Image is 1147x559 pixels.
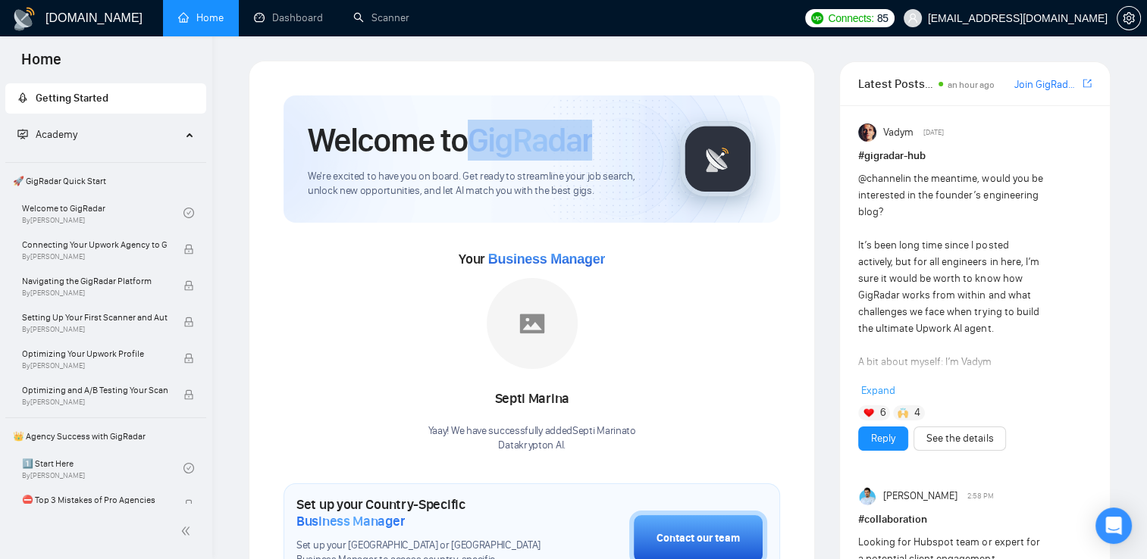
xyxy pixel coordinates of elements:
[22,196,183,230] a: Welcome to GigRadarBy[PERSON_NAME]
[1117,6,1141,30] button: setting
[353,11,409,24] a: searchScanner
[17,129,28,139] span: fund-projection-screen
[488,251,605,267] span: Business Manager
[22,237,168,252] span: Connecting Your Upwork Agency to GigRadar
[5,83,206,114] li: Getting Started
[296,513,405,529] span: Business Manager
[22,492,168,507] span: ⛔ Top 3 Mistakes of Pro Agencies
[948,80,995,90] span: an hour ago
[459,251,605,267] span: Your
[36,128,77,141] span: Academy
[1095,507,1132,544] div: Open Intercom Messenger
[22,346,168,361] span: Optimizing Your Upwork Profile
[858,148,1092,164] h1: # gigradar-hub
[811,12,823,24] img: upwork-logo.png
[22,398,168,407] span: By [PERSON_NAME]
[967,489,994,503] span: 2:58 PM
[180,523,196,539] span: double-left
[1117,12,1140,24] span: setting
[858,487,876,505] img: Bohdan Pyrih
[914,426,1006,451] button: See the details
[898,408,908,418] img: 🙌
[863,408,874,418] img: ❤️
[861,384,895,397] span: Expand
[871,430,895,447] a: Reply
[858,74,934,93] span: Latest Posts from the GigRadar Community
[183,353,194,364] span: lock
[907,13,918,23] span: user
[183,463,194,473] span: check-circle
[178,11,224,24] a: homeHome
[877,10,888,27] span: 85
[308,170,656,198] span: We're excited to have you on board. Get ready to streamline your job search, unlock new opportuni...
[183,244,194,255] span: lock
[183,280,194,291] span: lock
[828,10,873,27] span: Connects:
[883,488,957,504] span: [PERSON_NAME]
[923,126,944,139] span: [DATE]
[428,386,636,412] div: Septi Marina
[1083,77,1092,91] a: export
[858,426,908,451] button: Reply
[7,166,205,196] span: 🚀 GigRadar Quick Start
[428,424,636,453] div: Yaay! We have successfully added Septi Marina to
[487,278,578,369] img: placeholder.png
[22,325,168,334] span: By [PERSON_NAME]
[914,405,920,420] span: 4
[880,405,886,420] span: 6
[296,496,553,529] h1: Set up your Country-Specific
[254,11,323,24] a: dashboardDashboard
[22,361,168,370] span: By [PERSON_NAME]
[9,48,74,80] span: Home
[12,7,36,31] img: logo
[183,208,194,218] span: check-circle
[883,124,914,141] span: Vadym
[1117,12,1141,24] a: setting
[468,120,592,161] span: GigRadar
[7,421,205,451] span: 👑 Agency Success with GigRadar
[858,172,903,185] span: @channel
[17,92,28,103] span: rocket
[22,383,168,398] span: Optimizing and A/B Testing Your Scanner for Better Results
[926,430,993,447] a: See the details
[183,317,194,327] span: lock
[858,511,1092,528] h1: # collaboration
[183,499,194,510] span: lock
[1014,77,1080,93] a: Join GigRadar Slack Community
[428,439,636,453] p: Datakrypton AI .
[22,451,183,485] a: 1️⃣ Start HereBy[PERSON_NAME]
[680,121,756,197] img: gigradar-logo.png
[17,128,77,141] span: Academy
[22,273,168,289] span: Navigating the GigRadar Platform
[22,310,168,325] span: Setting Up Your First Scanner and Auto-Bidder
[1083,77,1092,89] span: export
[657,530,740,547] div: Contact our team
[36,92,108,105] span: Getting Started
[308,120,592,161] h1: Welcome to
[183,389,194,400] span: lock
[22,252,168,261] span: By [PERSON_NAME]
[858,123,876,142] img: Vadym
[22,289,168,298] span: By [PERSON_NAME]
